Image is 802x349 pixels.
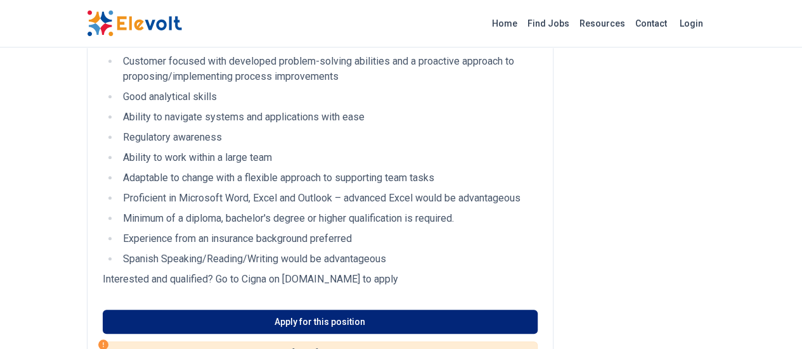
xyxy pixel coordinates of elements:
[119,231,538,246] li: Experience from an insurance background preferred
[103,310,538,334] a: Apply for this position
[119,170,538,186] li: Adaptable to change with a flexible approach to supporting team tasks
[119,89,538,105] li: Good analytical skills
[119,130,538,145] li: Regulatory awareness
[522,13,574,34] a: Find Jobs
[119,110,538,125] li: Ability to navigate systems and applications with ease
[739,288,802,349] iframe: Chat Widget
[119,54,538,84] li: Customer focused with developed problem-solving abilities and a proactive approach to proposing/i...
[574,13,630,34] a: Resources
[630,13,672,34] a: Contact
[119,211,538,226] li: Minimum of a diploma, bachelor's degree or higher qualification is required.
[119,191,538,206] li: Proficient in Microsoft Word, Excel and Outlook – advanced Excel would be advantageous
[119,150,538,165] li: Ability to work within a large team
[672,11,711,36] a: Login
[103,272,538,287] p: Interested and qualified? Go to Cigna on [DOMAIN_NAME] to apply
[87,10,182,37] img: Elevolt
[119,251,538,267] li: Spanish Speaking/Reading/Writing would be advantageous
[487,13,522,34] a: Home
